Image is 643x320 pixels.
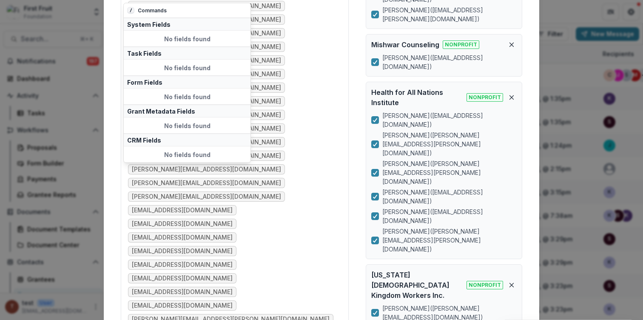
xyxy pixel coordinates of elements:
div: CRM Fields [124,134,250,147]
p: [PERSON_NAME] ( [EMAIL_ADDRESS][DOMAIN_NAME] ) [382,111,517,129]
span: Nonprofit [443,40,479,49]
div: Task Fields [124,47,250,60]
div: Grant Metadata Fields [124,105,250,118]
div: No fields found [124,31,250,47]
span: [EMAIL_ADDRESS][DOMAIN_NAME] [132,248,233,255]
span: Nonprofit [467,281,503,289]
span: [PERSON_NAME][EMAIL_ADDRESS][DOMAIN_NAME] [132,193,281,200]
span: [EMAIL_ADDRESS][DOMAIN_NAME] [132,234,233,241]
p: [PERSON_NAME] ( [EMAIL_ADDRESS][PERSON_NAME][DOMAIN_NAME] ) [382,6,517,23]
span: [EMAIL_ADDRESS][DOMAIN_NAME] [132,207,233,214]
div: No fields found [124,60,250,76]
p: [PERSON_NAME] ( [EMAIL_ADDRESS][DOMAIN_NAME] ) [382,53,517,71]
kbd: / [127,7,134,14]
p: [PERSON_NAME] ( [PERSON_NAME][EMAIL_ADDRESS][PERSON_NAME][DOMAIN_NAME] ) [382,159,517,186]
p: [PERSON_NAME] ( [EMAIL_ADDRESS][DOMAIN_NAME] ) [382,188,517,206]
p: Mishwar Counseling [371,40,439,50]
div: Form Fields [124,76,250,89]
p: [PERSON_NAME] ( [EMAIL_ADDRESS][DOMAIN_NAME] ) [382,207,517,225]
span: Nonprofit [467,93,503,102]
div: No fields found [124,147,250,163]
p: Commands [138,7,167,14]
div: System Fields [124,18,250,31]
span: [PERSON_NAME][EMAIL_ADDRESS][DOMAIN_NAME] [132,180,281,187]
span: [EMAIL_ADDRESS][DOMAIN_NAME] [132,302,233,309]
span: [EMAIL_ADDRESS][DOMAIN_NAME] [132,220,233,228]
span: [EMAIL_ADDRESS][DOMAIN_NAME] [132,289,233,296]
p: Health for All Nations Institute [371,87,463,108]
button: Remove organization [506,92,517,103]
span: [EMAIL_ADDRESS][DOMAIN_NAME] [132,261,233,269]
button: Remove organization [506,40,517,50]
span: [EMAIL_ADDRESS][DOMAIN_NAME] [132,275,233,282]
span: [PERSON_NAME][EMAIL_ADDRESS][DOMAIN_NAME] [132,166,281,173]
div: No fields found [124,89,250,105]
button: Remove organization [506,280,517,290]
p: [US_STATE] [DEMOGRAPHIC_DATA] Kingdom Workers Inc. [371,270,463,300]
div: No fields found [124,118,250,134]
p: [PERSON_NAME] ( [PERSON_NAME][EMAIL_ADDRESS][PERSON_NAME][DOMAIN_NAME] ) [382,227,517,254]
p: [PERSON_NAME] ( [PERSON_NAME][EMAIL_ADDRESS][PERSON_NAME][DOMAIN_NAME] ) [382,131,517,157]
